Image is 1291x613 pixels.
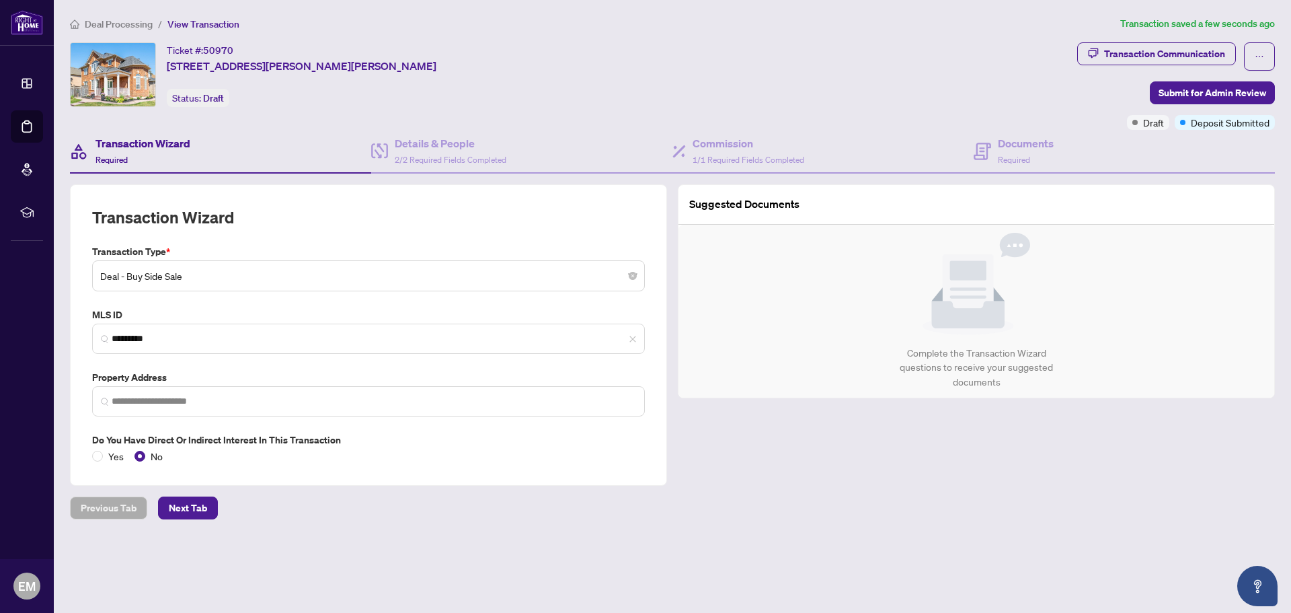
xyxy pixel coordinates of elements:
[395,155,506,165] span: 2/2 Required Fields Completed
[100,263,637,289] span: Deal - Buy Side Sale
[1143,115,1164,130] span: Draft
[71,43,155,106] img: IMG-W12312326_1.jpg
[167,42,233,58] div: Ticket #:
[103,449,129,464] span: Yes
[85,18,153,30] span: Deal Processing
[1104,43,1225,65] div: Transaction Communication
[70,20,79,29] span: home
[167,58,436,74] span: [STREET_ADDRESS][PERSON_NAME][PERSON_NAME]
[998,135,1054,151] h4: Documents
[92,244,645,259] label: Transaction Type
[998,155,1030,165] span: Required
[18,577,36,596] span: EM
[92,433,645,447] label: Do you have direct or indirect interest in this transaction
[693,155,804,165] span: 1/1 Required Fields Completed
[1159,82,1266,104] span: Submit for Admin Review
[886,346,1068,390] div: Complete the Transaction Wizard questions to receive your suggested documents
[167,89,229,107] div: Status:
[101,335,109,343] img: search_icon
[923,233,1030,335] img: Null State Icon
[203,92,224,104] span: Draft
[1191,115,1269,130] span: Deposit Submitted
[1255,52,1264,61] span: ellipsis
[169,497,207,519] span: Next Tab
[95,155,128,165] span: Required
[92,370,645,385] label: Property Address
[395,135,506,151] h4: Details & People
[167,18,239,30] span: View Transaction
[145,449,168,464] span: No
[11,10,43,35] img: logo
[1120,16,1275,32] article: Transaction saved a few seconds ago
[629,335,637,343] span: close
[689,196,799,213] article: Suggested Documents
[158,16,162,32] li: /
[693,135,804,151] h4: Commission
[1077,42,1236,65] button: Transaction Communication
[203,44,233,57] span: 50970
[70,497,147,519] button: Previous Tab
[1150,81,1275,104] button: Submit for Admin Review
[95,135,190,151] h4: Transaction Wizard
[1237,566,1278,606] button: Open asap
[629,272,637,280] span: close-circle
[92,308,645,322] label: MLS ID
[92,207,234,228] h2: Transaction Wizard
[101,398,109,406] img: search_icon
[158,497,218,519] button: Next Tab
